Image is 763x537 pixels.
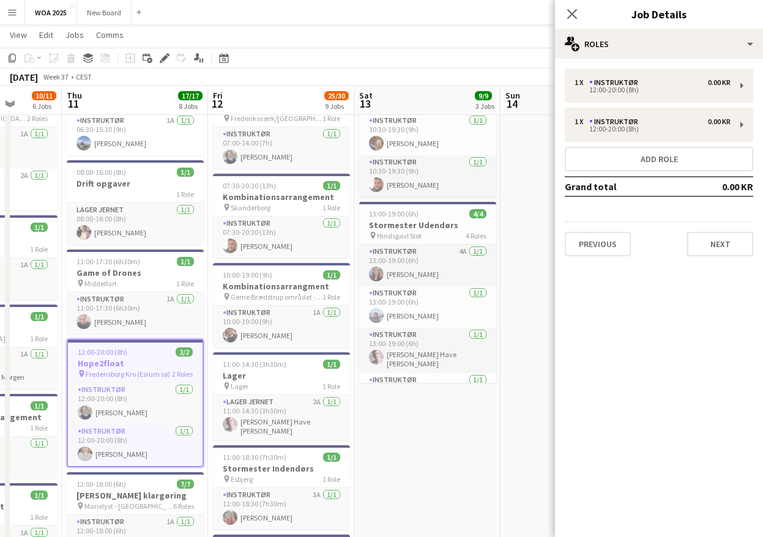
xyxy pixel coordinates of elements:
[708,78,731,87] div: 0.00 KR
[84,279,117,288] span: Middelfart
[31,491,48,500] span: 1/1
[223,181,276,190] span: 07:30-20:30 (13h)
[65,97,82,111] span: 11
[30,513,48,522] span: 1 Role
[575,78,589,87] div: 1 x
[231,114,322,123] span: Frederiksværk/[GEOGRAPHIC_DATA]
[359,373,496,415] app-card-role: Instruktør1/1
[323,453,340,462] span: 1/1
[359,286,496,328] app-card-role: Instruktør1/113:00-19:00 (6h)[PERSON_NAME]
[466,231,486,240] span: 4 Roles
[475,102,494,111] div: 3 Jobs
[589,117,643,126] div: Instruktør
[555,6,763,22] h3: Job Details
[231,382,248,391] span: Lager
[359,114,496,155] app-card-role: Instruktør1/110:30-19:30 (9h)[PERSON_NAME]
[213,217,350,258] app-card-role: Instruktør1/107:30-20:30 (13h)[PERSON_NAME]
[67,203,204,245] app-card-role: Lager Jernet1/108:00-16:00 (8h)[PERSON_NAME]
[91,27,128,43] a: Comms
[369,209,419,218] span: 13:00-19:00 (6h)
[213,174,350,258] app-job-card: 07:30-20:30 (13h)1/1Kombinationsarrangement Skanderborg1 RoleInstruktør1/107:30-20:30 (13h)[PERSO...
[565,232,631,256] button: Previous
[377,231,422,240] span: Hindsgavl Slot
[32,102,56,111] div: 6 Jobs
[322,475,340,484] span: 1 Role
[213,352,350,440] div: 11:00-14:30 (3h30m)1/1Lager Lager1 RoleLager Jernet2A1/111:00-14:30 (3h30m)[PERSON_NAME] Have [PE...
[211,97,223,111] span: 12
[213,127,350,169] app-card-role: Instruktør1/107:00-14:00 (7h)[PERSON_NAME]
[357,97,373,111] span: 13
[213,445,350,530] div: 11:00-18:30 (7h30m)1/1Stormester Indendørs Esbjerg1 RoleInstruktør3A1/111:00-18:30 (7h30m)[PERSON...
[68,424,203,466] app-card-role: Instruktør1/112:00-20:00 (8h)[PERSON_NAME]
[76,257,140,266] span: 11:00-17:30 (6h30m)
[96,29,124,40] span: Comms
[178,91,203,100] span: 17/17
[231,292,322,302] span: Gerne Brædstrup området - [GEOGRAPHIC_DATA]
[10,71,38,83] div: [DATE]
[30,334,48,343] span: 1 Role
[179,102,202,111] div: 8 Jobs
[84,502,173,511] span: Marielyst - [GEOGRAPHIC_DATA]
[40,72,71,81] span: Week 37
[30,245,48,254] span: 1 Role
[231,475,253,484] span: Esbjerg
[504,97,520,111] span: 14
[213,90,223,101] span: Fri
[177,168,194,177] span: 1/1
[475,91,492,100] span: 9/9
[67,160,204,245] app-job-card: 08:00-16:00 (8h)1/1Drift opgaver1 RoleLager Jernet1/108:00-16:00 (8h)[PERSON_NAME]
[30,423,48,432] span: 1 Role
[67,250,204,334] app-job-card: 11:00-17:30 (6h30m)1/1Game of Drones Middelfart1 RoleInstruktør1A1/111:00-17:30 (6h30m)[PERSON_NAME]
[322,292,340,302] span: 1 Role
[31,223,48,232] span: 1/1
[31,312,48,321] span: 1/1
[65,29,84,40] span: Jobs
[76,168,126,177] span: 08:00-16:00 (8h)
[324,91,349,100] span: 25/30
[67,292,204,334] app-card-role: Instruktør1A1/111:00-17:30 (6h30m)[PERSON_NAME]
[223,453,286,462] span: 11:00-18:30 (7h30m)
[223,270,272,280] span: 10:00-19:00 (9h)
[86,369,170,379] span: Fredensborg Kro (Esrum sø)
[575,126,731,132] div: 12:00-20:00 (8h)
[67,339,204,467] app-job-card: 12:00-20:00 (8h)2/2Hope2float Fredensborg Kro (Esrum sø)2 RolesInstruktør1/112:00-20:00 (8h)[PERS...
[172,369,193,379] span: 2 Roles
[10,29,27,40] span: View
[34,27,58,43] a: Edit
[67,90,82,101] span: Thu
[177,257,194,266] span: 1/1
[708,117,731,126] div: 0.00 KR
[213,263,350,347] app-job-card: 10:00-19:00 (9h)1/1Kombinationsarrangment Gerne Brædstrup området - [GEOGRAPHIC_DATA]1 RoleInstru...
[359,245,496,286] app-card-role: Instruktør4A1/113:00-19:00 (6h)[PERSON_NAME]
[223,360,286,369] span: 11:00-14:30 (3h30m)
[575,87,731,93] div: 12:00-20:00 (8h)
[213,395,350,440] app-card-role: Lager Jernet2A1/111:00-14:30 (3h30m)[PERSON_NAME] Have [PERSON_NAME]
[322,203,340,212] span: 1 Role
[469,209,486,218] span: 4/4
[323,270,340,280] span: 1/1
[359,220,496,231] h3: Stormester Udendørs
[31,401,48,410] span: 1/1
[61,27,89,43] a: Jobs
[176,279,194,288] span: 1 Role
[213,463,350,474] h3: Stormester Indendørs
[76,72,92,81] div: CEST
[555,29,763,59] div: Roles
[687,232,753,256] button: Next
[67,114,204,155] app-card-role: Instruktør1A1/106:30-15:30 (9h)[PERSON_NAME]
[39,29,53,40] span: Edit
[67,490,204,501] h3: [PERSON_NAME] klargøring
[213,306,350,347] app-card-role: Instruktør1A1/110:00-19:00 (9h)[PERSON_NAME]
[359,90,373,101] span: Sat
[173,502,194,511] span: 6 Roles
[213,84,350,169] app-job-card: 07:00-14:00 (7h)1/1Stormester Udendørs Frederiksværk/[GEOGRAPHIC_DATA]1 RoleInstruktør1/107:00-14...
[589,78,643,87] div: Instruktør
[176,190,194,199] span: 1 Role
[68,358,203,369] h3: Hope2float
[359,202,496,383] app-job-card: 13:00-19:00 (6h)4/4Stormester Udendørs Hindsgavl Slot4 RolesInstruktør4A1/113:00-19:00 (6h)[PERSO...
